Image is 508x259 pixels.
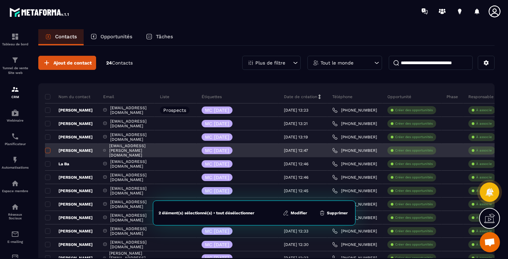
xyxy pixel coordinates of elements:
p: Créer des opportunités [395,162,433,166]
a: [PHONE_NUMBER] [332,107,377,113]
p: [PERSON_NAME] [45,148,93,153]
p: À associe [476,202,492,207]
p: Tout le monde [321,60,353,65]
p: [PERSON_NAME] [45,134,93,140]
p: Email [103,94,114,99]
p: Opportunité [387,94,411,99]
p: MC [DATE] [205,175,229,180]
p: [DATE] 12:45 [284,188,308,193]
p: Date de création [284,94,317,99]
a: Opportunités [84,29,139,45]
p: Webinaire [2,119,29,122]
p: MC [DATE] [205,148,229,153]
span: Ajout de contact [53,59,92,66]
a: social-networksocial-networkRéseaux Sociaux [2,198,29,225]
p: [PERSON_NAME] [45,215,93,220]
a: [PHONE_NUMBER] [332,242,377,247]
a: schedulerschedulerPlanificateur [2,127,29,151]
p: Créer des opportunités [395,148,433,153]
p: [PERSON_NAME] [45,175,93,180]
p: MC [DATE] [205,135,229,139]
p: MC [DATE] [205,121,229,126]
button: Supprimer [317,210,350,216]
img: scheduler [11,132,19,140]
a: automationsautomationsEspace membre [2,174,29,198]
p: [PERSON_NAME] [45,188,93,193]
p: [DATE] 12:47 [284,148,308,153]
p: [PERSON_NAME] [45,228,93,234]
div: Ouvrir le chat [480,232,500,252]
p: [DATE] 13:23 [284,108,308,113]
p: Étiquettes [202,94,222,99]
button: Ajout de contact [38,56,96,70]
a: [PHONE_NUMBER] [332,121,377,126]
p: [DATE] 13:21 [284,121,308,126]
p: À associe [476,121,492,126]
p: [DATE] 12:46 [284,162,308,166]
p: Phase [447,94,458,99]
a: automationsautomationsAutomatisations [2,151,29,174]
p: Tableau de bord [2,42,29,46]
a: [PHONE_NUMBER] [332,161,377,167]
p: Espace membre [2,189,29,193]
p: À associe [476,229,492,233]
p: MC [DATE] [205,108,229,113]
p: [DATE] 12:46 [284,175,308,180]
p: Créer des opportunités [395,135,433,139]
img: logo [9,6,70,18]
button: Modifier [281,210,309,216]
p: Créer des opportunités [395,202,433,207]
p: [PERSON_NAME] [45,121,93,126]
p: Responsable [468,94,494,99]
p: Prospects [163,108,186,113]
p: MC [DATE] [205,188,229,193]
p: Tunnel de vente Site web [2,66,29,75]
img: automations [11,156,19,164]
p: À associe [476,108,492,113]
p: Créer des opportunités [395,121,433,126]
p: La Ba [45,161,69,167]
p: Automatisations [2,166,29,169]
a: automationsautomationsWebinaire [2,104,29,127]
img: email [11,230,19,238]
p: Opportunités [100,34,132,40]
a: emailemailE-mailing [2,225,29,249]
p: À associe [476,175,492,180]
img: automations [11,109,19,117]
a: [PHONE_NUMBER] [332,134,377,140]
p: Nom du contact [45,94,90,99]
p: À associe [476,162,492,166]
a: [PHONE_NUMBER] [332,228,377,234]
a: [PHONE_NUMBER] [332,148,377,153]
p: MC [DATE] [205,242,229,247]
img: formation [11,85,19,93]
p: Téléphone [332,94,352,99]
p: Plus de filtre [255,60,285,65]
a: Tâches [139,29,180,45]
span: Contacts [112,60,133,66]
p: [DATE] 12:30 [284,242,308,247]
p: Tâches [156,34,173,40]
p: À associe [476,148,492,153]
p: Créer des opportunités [395,242,433,247]
p: Réseaux Sociaux [2,213,29,220]
img: formation [11,33,19,41]
p: Créer des opportunités [395,175,433,180]
img: social-network [11,203,19,211]
p: [PERSON_NAME] [45,202,93,207]
p: 24 [106,60,133,66]
p: Créer des opportunités [395,229,433,233]
p: [PERSON_NAME] [45,107,93,113]
p: MC [DATE] [205,162,229,166]
a: formationformationCRM [2,80,29,104]
p: Contacts [55,34,77,40]
a: [PHONE_NUMBER] [332,188,377,193]
img: automations [11,179,19,187]
a: [PHONE_NUMBER] [332,175,377,180]
img: formation [11,56,19,64]
p: E-mailing [2,240,29,244]
a: formationformationTableau de bord [2,28,29,51]
p: Créer des opportunités [395,188,433,193]
p: À associe [476,215,492,220]
p: À associe [476,242,492,247]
